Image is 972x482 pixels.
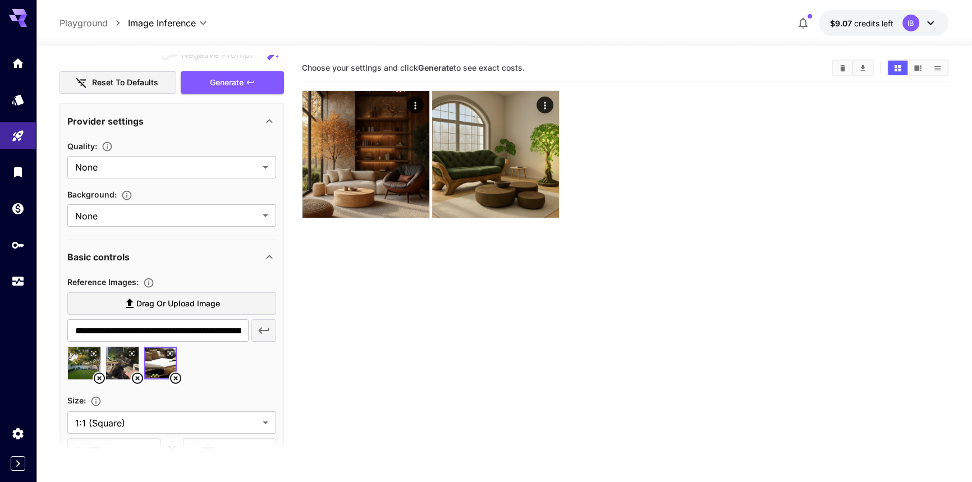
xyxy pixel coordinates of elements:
button: Generate [181,71,284,94]
span: Negative Prompt [181,48,253,61]
div: Home [11,56,25,70]
a: Playground [59,16,108,30]
button: Download All [853,61,873,75]
img: 2Q== [302,91,429,218]
span: Generate [210,76,244,90]
div: IB [902,15,919,31]
button: $9.07252IB [819,10,948,36]
span: Image Inference [128,16,196,30]
div: Models [11,93,25,107]
div: Show images in grid viewShow images in video viewShow images in list view [887,59,948,76]
p: Provider settings [67,114,144,128]
div: $9.07252 [830,17,893,29]
button: Clear Images [833,61,852,75]
span: credits left [854,19,893,28]
div: Actions [537,97,553,113]
p: Basic controls [67,250,130,264]
span: Size : [67,396,86,405]
span: Background : [67,190,117,199]
div: Wallet [11,201,25,215]
img: 2Q== [432,91,559,218]
div: Actions [407,97,424,113]
button: Adjust the dimensions of the generated image by specifying its width and height in pixels, or sel... [86,396,106,407]
span: $9.07 [830,19,854,28]
button: Expand sidebar [11,456,25,471]
div: Playground [11,129,25,143]
button: Show images in grid view [888,61,907,75]
span: Quality : [67,141,97,151]
button: Upload a reference image to guide the result. This is needed for Image-to-Image or Inpainting. Su... [139,277,159,288]
span: Reference Images : [67,277,139,287]
button: Show images in list view [928,61,947,75]
button: Show images in video view [908,61,928,75]
div: Settings [11,426,25,440]
b: Generate [418,63,453,72]
div: Library [11,165,25,179]
div: API Keys [11,238,25,252]
div: Usage [11,274,25,288]
span: Drag or upload image [136,297,220,311]
span: 1:1 (Square) [75,416,258,430]
span: Choose your settings and click to see exact costs. [302,63,525,72]
span: None [75,160,258,174]
div: Clear ImagesDownload All [832,59,874,76]
div: Provider settings [67,108,276,135]
span: None [75,209,258,223]
div: Basic controls [67,244,276,270]
label: Drag or upload image [67,292,276,315]
nav: breadcrumb [59,16,128,30]
button: Reset to defaults [59,71,176,94]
